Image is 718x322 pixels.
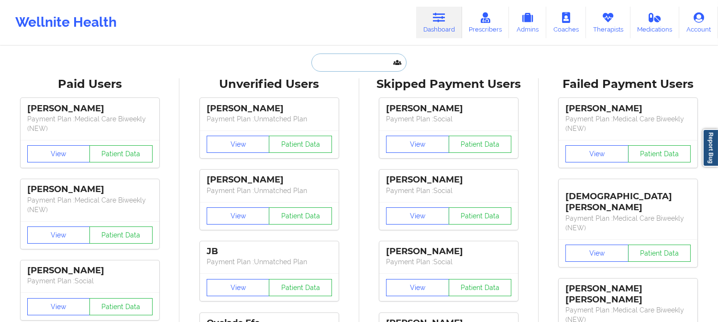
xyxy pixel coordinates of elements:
button: Patient Data [449,279,512,296]
button: Patient Data [89,226,153,244]
p: Payment Plan : Social [386,257,511,267]
button: View [386,136,449,153]
button: Patient Data [269,207,332,225]
p: Payment Plan : Unmatched Plan [207,114,332,124]
button: View [386,279,449,296]
a: Medications [630,7,680,38]
button: Patient Data [269,136,332,153]
p: Payment Plan : Social [386,186,511,195]
div: [PERSON_NAME] [565,103,691,114]
button: View [386,207,449,225]
a: Report Bug [703,129,718,167]
p: Payment Plan : Unmatched Plan [207,186,332,195]
a: Admins [509,7,546,38]
button: Patient Data [628,245,691,262]
button: Patient Data [89,298,153,315]
a: Therapists [586,7,630,38]
p: Payment Plan : Medical Care Biweekly (NEW) [565,114,691,133]
div: JB [207,246,332,257]
button: Patient Data [449,136,512,153]
button: View [565,145,629,162]
div: [PERSON_NAME] [27,184,153,195]
div: [PERSON_NAME] [PERSON_NAME] [565,283,691,305]
button: View [27,145,90,162]
a: Dashboard [416,7,462,38]
div: Failed Payment Users [545,77,711,92]
div: [PERSON_NAME] [207,174,332,185]
p: Payment Plan : Unmatched Plan [207,257,332,267]
div: [PERSON_NAME] [207,103,332,114]
button: Patient Data [449,207,512,225]
div: [PERSON_NAME] [27,265,153,276]
div: [DEMOGRAPHIC_DATA][PERSON_NAME] [565,184,691,213]
a: Coaches [546,7,586,38]
div: Skipped Payment Users [366,77,532,92]
a: Account [679,7,718,38]
p: Payment Plan : Medical Care Biweekly (NEW) [27,195,153,215]
p: Payment Plan : Social [386,114,511,124]
div: [PERSON_NAME] [27,103,153,114]
button: View [565,245,629,262]
button: View [27,298,90,315]
p: Payment Plan : Medical Care Biweekly (NEW) [27,114,153,133]
button: View [207,136,270,153]
p: Payment Plan : Medical Care Biweekly (NEW) [565,214,691,233]
div: [PERSON_NAME] [386,246,511,257]
button: Patient Data [269,279,332,296]
button: View [27,226,90,244]
button: View [207,279,270,296]
div: Unverified Users [186,77,352,92]
div: Paid Users [7,77,173,92]
div: [PERSON_NAME] [386,103,511,114]
button: View [207,207,270,225]
a: Prescribers [462,7,509,38]
button: Patient Data [89,145,153,162]
button: Patient Data [628,145,691,162]
p: Payment Plan : Social [27,276,153,286]
div: [PERSON_NAME] [386,174,511,185]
